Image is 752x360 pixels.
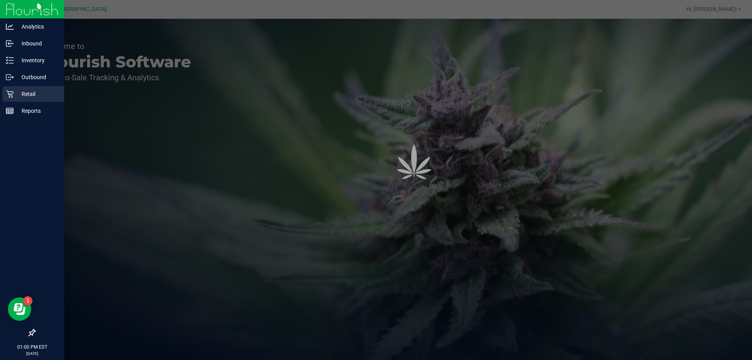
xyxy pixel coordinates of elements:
[14,106,61,116] p: Reports
[14,72,61,82] p: Outbound
[23,296,33,306] iframe: Resource center unread badge
[6,90,14,98] inline-svg: Retail
[6,56,14,64] inline-svg: Inventory
[6,107,14,115] inline-svg: Reports
[14,39,61,48] p: Inbound
[6,40,14,47] inline-svg: Inbound
[14,22,61,31] p: Analytics
[4,351,61,356] p: [DATE]
[14,56,61,65] p: Inventory
[8,297,31,321] iframe: Resource center
[6,23,14,31] inline-svg: Analytics
[6,73,14,81] inline-svg: Outbound
[4,344,61,351] p: 01:00 PM EDT
[14,89,61,99] p: Retail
